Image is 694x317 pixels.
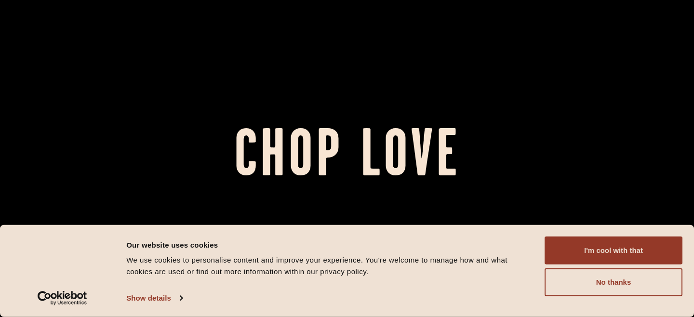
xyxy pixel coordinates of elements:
div: We use cookies to personalise content and improve your experience. You're welcome to manage how a... [126,254,534,277]
button: I'm cool with that [545,237,682,264]
button: No thanks [545,268,682,296]
a: Show details [126,291,182,305]
div: Our website uses cookies [126,239,534,251]
a: Usercentrics Cookiebot - opens in a new window [20,291,105,305]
